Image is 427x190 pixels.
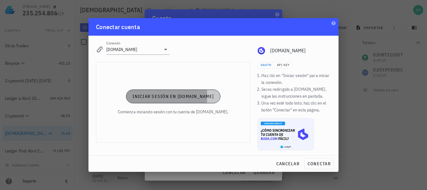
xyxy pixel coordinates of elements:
[277,63,290,67] span: API Key
[261,72,331,86] li: Haz clic en "Iniciar sesión" para iniciar la conexión.
[307,161,331,167] span: conectar
[274,158,302,169] button: cancelar
[276,161,299,167] span: cancelar
[261,86,331,100] li: Seras redirigido a [DOMAIN_NAME], sigue las instrucciones en pantalla.
[274,62,293,68] button: API Key
[132,94,214,99] span: Iniciar sesión en [DOMAIN_NAME]
[260,63,271,67] span: OAuth
[126,90,220,103] button: Iniciar sesión en [DOMAIN_NAME]
[304,158,334,169] button: conectar
[258,62,274,68] button: OAuth
[118,108,229,115] div: Comienza iniciando sesión con tu cuenta de [DOMAIN_NAME].
[106,41,120,45] label: Conexión
[96,22,140,32] div: Conectar cuenta
[261,100,331,113] li: Una vez esté todo listo, haz clic en el botón "Conectar" en esta página.
[270,48,331,54] div: [DOMAIN_NAME]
